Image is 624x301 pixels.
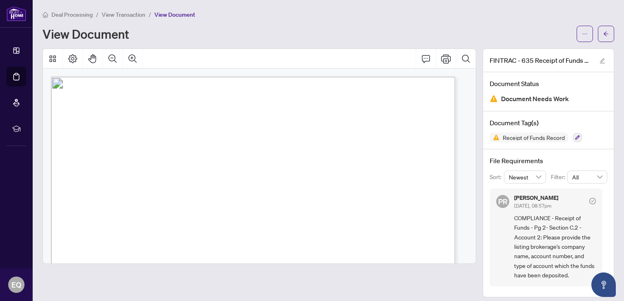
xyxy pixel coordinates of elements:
span: EQ [11,279,21,290]
span: FINTRAC - 635 Receipt of Funds Record - PropTx-OREA_[DATE] 17_52_32.pdf [490,55,592,65]
h5: [PERSON_NAME] [514,195,558,201]
span: COMPLIANCE - Receipt of Funds - Pg 2- Section C.2 - Account 2: Please provide the listing brokera... [514,213,596,280]
h4: File Requirements [490,156,607,166]
h4: Document Status [490,79,607,89]
img: logo [7,6,26,21]
span: home [42,12,48,18]
span: Newest [509,171,542,183]
p: Filter: [551,173,567,181]
li: / [96,10,98,19]
span: Receipt of Funds Record [499,135,568,140]
span: All [572,171,602,183]
span: edit [599,58,605,64]
span: PR [498,196,508,207]
span: arrow-left [603,31,609,37]
span: [DATE], 08:57pm [514,203,551,209]
h4: Document Tag(s) [490,118,607,128]
button: Open asap [591,272,616,297]
span: Document Needs Work [501,93,569,104]
h1: View Document [42,27,129,40]
img: Status Icon [490,133,499,142]
span: check-circle [589,198,596,204]
span: View Transaction [102,11,145,18]
span: ellipsis [582,31,588,37]
img: Document Status [490,95,498,103]
span: View Document [154,11,195,18]
li: / [149,10,151,19]
span: Deal Processing [51,11,93,18]
p: Sort: [490,173,504,181]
